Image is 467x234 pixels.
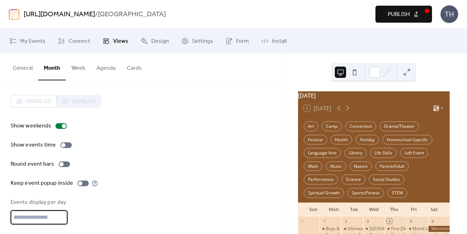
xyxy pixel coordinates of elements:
[176,32,218,51] a: Settings
[345,121,376,131] div: Convention
[342,175,365,184] div: Science
[192,37,213,46] span: Settings
[95,8,98,21] b: /
[424,202,444,217] div: Sat
[322,121,342,131] div: Camp
[350,161,372,171] div: Nature
[369,226,455,232] div: [GEOGRAPHIC_DATA]: HomeSchool Skating
[11,179,73,188] div: Keep event popup inside
[384,202,404,217] div: Thu
[331,135,352,145] div: Health
[406,226,428,232] div: MomCo Meeting
[375,161,409,171] div: Parent/Adult
[388,10,410,19] span: Publish
[387,218,392,224] div: 4
[400,148,428,158] div: Loft Event
[364,202,384,217] div: Wed
[236,37,249,46] span: Form
[380,121,419,131] div: Drama/Theater
[135,32,174,51] a: Design
[11,141,56,149] div: Show events time
[69,37,90,46] span: Connect
[348,226,433,232] div: Ultimate Fusion Athletics: Family Open Gym
[272,37,286,46] span: Install
[369,175,404,184] div: Social Studies
[322,218,327,224] div: 1
[66,53,91,80] button: Week
[304,161,322,171] div: Math
[7,53,38,80] button: General
[348,188,384,198] div: Sports/Fitness
[300,218,305,224] div: 31
[341,226,363,232] div: Ultimate Fusion Athletics: Family Open Gym
[385,226,406,232] div: First Thursday Books and Treats
[38,53,66,80] button: Month
[363,226,385,232] div: Neenah Plaza: HomeSchool Skating
[97,32,134,51] a: Views
[256,32,292,51] a: Install
[344,148,367,158] div: Library
[326,161,346,171] div: Music
[304,148,341,158] div: Language Arts
[151,37,169,46] span: Design
[343,218,349,224] div: 2
[370,148,397,158] div: Life Skills
[11,198,66,207] div: Events display per day
[304,135,327,145] div: Festival
[428,226,450,232] div: Menominee Park Zoo: Snooze at the Zoo
[304,175,338,184] div: Performance
[91,53,121,80] button: Agenda
[11,122,51,130] div: Show weekends
[344,202,364,217] div: Tue
[440,5,458,23] div: TH
[220,32,254,51] a: Form
[9,8,19,20] img: logo
[304,121,318,131] div: Art
[326,226,396,232] div: Boys & Girls Brigade: Climbing Club
[356,135,379,145] div: Holiday
[11,160,54,169] div: Round event bars
[408,218,414,224] div: 5
[298,91,450,100] div: [DATE]
[20,37,46,46] span: My Events
[320,226,341,232] div: Boys & Girls Brigade: Climbing Club
[98,8,166,21] b: [GEOGRAPHIC_DATA]
[53,32,95,51] a: Connect
[430,218,436,224] div: 6
[304,188,344,198] div: Spiritual Growth
[387,188,407,198] div: STEM
[121,53,147,80] button: Cards
[383,135,432,145] div: Homeschool-Specific
[304,202,324,217] div: Sun
[413,226,445,232] div: MomCo Meeting
[113,37,128,46] span: Views
[375,6,432,23] button: Publish
[404,202,424,217] div: Fri
[4,32,51,51] a: My Events
[24,8,95,21] a: [URL][DOMAIN_NAME]
[323,202,344,217] div: Mon
[365,218,370,224] div: 3
[391,226,450,232] div: First [DATE] Books and Treats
